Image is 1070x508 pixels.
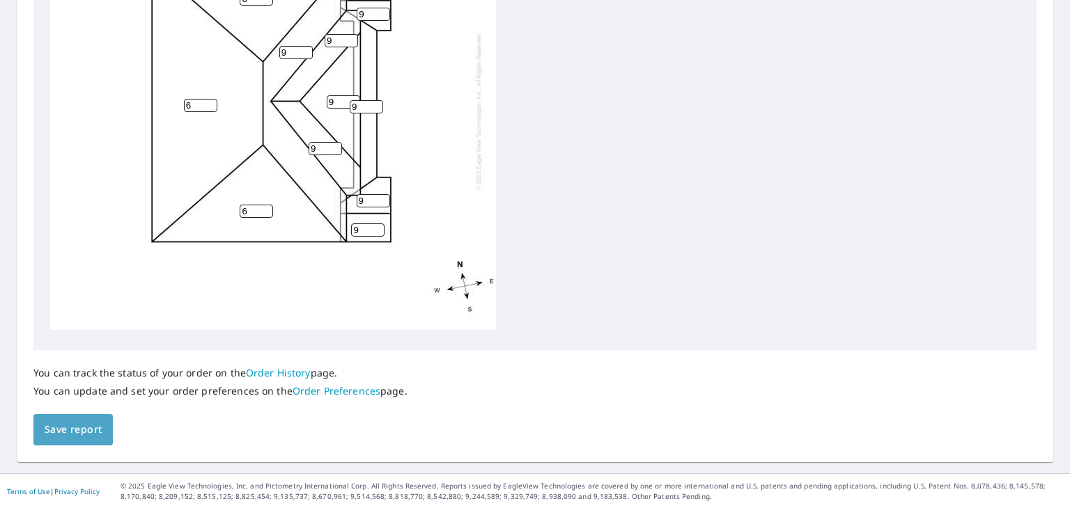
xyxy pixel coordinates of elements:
[293,384,380,397] a: Order Preferences
[33,385,408,397] p: You can update and set your order preferences on the page.
[7,487,100,495] p: |
[45,421,102,438] span: Save report
[33,414,113,445] button: Save report
[246,366,311,379] a: Order History
[33,367,408,379] p: You can track the status of your order on the page.
[7,486,50,496] a: Terms of Use
[121,481,1063,502] p: © 2025 Eagle View Technologies, Inc. and Pictometry International Corp. All Rights Reserved. Repo...
[54,486,100,496] a: Privacy Policy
